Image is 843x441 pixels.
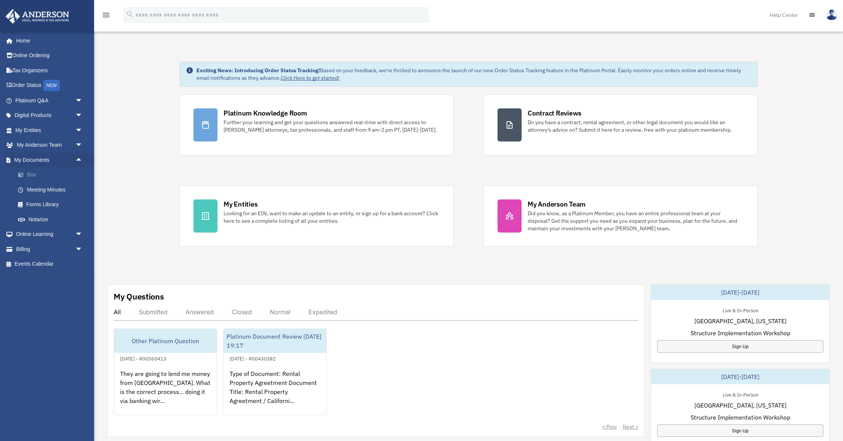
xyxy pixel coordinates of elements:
[114,291,164,302] div: My Questions
[694,316,787,325] span: [GEOGRAPHIC_DATA], [US_STATE]
[196,67,751,82] div: Based on your feedback, we're thrilled to announce the launch of our new Order Status Tracking fe...
[102,11,111,20] i: menu
[75,242,90,257] span: arrow_drop_down
[126,10,134,18] i: search
[826,9,837,20] img: User Pic
[11,182,94,197] a: Meeting Minutes
[657,424,823,437] a: Sign Up
[224,329,326,353] div: Platinum Document Review [DATE] 19:17
[232,308,252,316] div: Closed
[651,285,829,300] div: [DATE]-[DATE]
[717,306,764,314] div: Live & In-Person
[224,210,440,225] div: Looking for an EIN, want to make an update to an entity, or sign up for a bank account? Click her...
[281,75,339,81] a: Click Here to get started!
[186,308,214,316] div: Answered
[717,390,764,398] div: Live & In-Person
[180,94,453,155] a: Platinum Knowledge Room Further your learning and get your questions answered real-time with dire...
[691,413,790,422] span: Structure Implementation Workshop
[196,67,320,74] strong: Exciting News: Introducing Order Status Tracking!
[75,108,90,123] span: arrow_drop_down
[484,186,758,246] a: My Anderson Team Did you know, as a Platinum Member, you have an entire professional team at your...
[11,197,94,212] a: Forms Library
[528,199,586,209] div: My Anderson Team
[3,9,72,24] img: Anderson Advisors Platinum Portal
[651,369,829,384] div: [DATE]-[DATE]
[114,363,217,422] div: They are going to lend me money from [GEOGRAPHIC_DATA]. What is the correct process... doing it v...
[309,308,337,316] div: Expedited
[5,138,94,153] a: My Anderson Teamarrow_drop_down
[5,242,94,257] a: Billingarrow_drop_down
[5,257,94,272] a: Events Calendar
[5,93,94,108] a: Platinum Q&Aarrow_drop_down
[5,63,94,78] a: Tax Organizers
[114,328,217,415] a: Other Platinum Question[DATE] - #00560413They are going to lend me money from [GEOGRAPHIC_DATA]. ...
[694,401,787,410] span: [GEOGRAPHIC_DATA], [US_STATE]
[224,354,282,362] div: [DATE] - #00430382
[5,152,94,167] a: My Documentsarrow_drop_up
[224,108,307,118] div: Platinum Knowledge Room
[114,308,121,316] div: All
[5,33,90,48] a: Home
[224,119,440,134] div: Further your learning and get your questions answered real-time with direct access to [PERSON_NAM...
[75,227,90,242] span: arrow_drop_down
[139,308,167,316] div: Submitted
[270,308,291,316] div: Normal
[657,340,823,353] a: Sign Up
[528,108,581,118] div: Contract Reviews
[75,123,90,138] span: arrow_drop_down
[114,354,172,362] div: [DATE] - #00560413
[5,227,94,242] a: Online Learningarrow_drop_down
[102,13,111,20] a: menu
[224,199,257,209] div: My Entities
[528,210,744,232] div: Did you know, as a Platinum Member, you have an entire professional team at your disposal? Get th...
[5,108,94,123] a: Digital Productsarrow_drop_down
[75,138,90,153] span: arrow_drop_down
[43,80,60,91] div: NEW
[691,328,790,338] span: Structure Implementation Workshop
[11,167,94,182] a: Box
[5,123,94,138] a: My Entitiesarrow_drop_down
[484,94,758,155] a: Contract Reviews Do you have a contract, rental agreement, or other legal document you would like...
[11,212,94,227] a: Notarize
[528,119,744,134] div: Do you have a contract, rental agreement, or other legal document you would like an attorney's ad...
[224,363,326,422] div: Type of Document: Rental Property Agreetment Document Title: Rental Property Agreetment / Califor...
[5,48,94,63] a: Online Ordering
[75,93,90,108] span: arrow_drop_down
[223,328,327,415] a: Platinum Document Review [DATE] 19:17[DATE] - #00430382Type of Document: Rental Property Agreetme...
[5,78,94,93] a: Order StatusNEW
[180,186,453,246] a: My Entities Looking for an EIN, want to make an update to an entity, or sign up for a bank accoun...
[114,329,217,353] div: Other Platinum Question
[75,152,90,168] span: arrow_drop_up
